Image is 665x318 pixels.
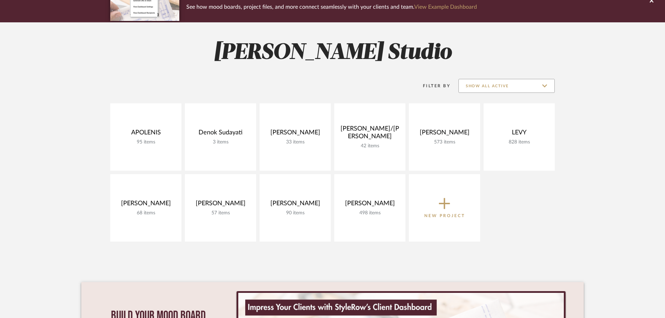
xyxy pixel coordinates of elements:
div: [PERSON_NAME] [414,129,475,139]
div: LEVY [489,129,549,139]
div: 33 items [265,139,325,145]
div: 498 items [340,210,400,216]
h2: [PERSON_NAME] Studio [81,40,584,66]
div: [PERSON_NAME] [265,200,325,210]
div: 828 items [489,139,549,145]
div: 90 items [265,210,325,216]
div: Filter By [414,82,450,89]
p: See how mood boards, project files, and more connect seamlessly with your clients and team. [186,2,477,12]
div: 57 items [190,210,251,216]
div: [PERSON_NAME] [116,200,176,210]
button: New Project [409,174,480,242]
div: 42 items [340,143,400,149]
div: Denok Sudayati [190,129,251,139]
div: [PERSON_NAME]/[PERSON_NAME] [340,125,400,143]
div: [PERSON_NAME] [340,200,400,210]
div: [PERSON_NAME] [190,200,251,210]
div: 3 items [190,139,251,145]
div: 573 items [414,139,475,145]
div: 95 items [116,139,176,145]
div: APOLENIS [116,129,176,139]
div: [PERSON_NAME] [265,129,325,139]
p: New Project [424,212,465,219]
a: View Example Dashboard [414,4,477,10]
div: 68 items [116,210,176,216]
